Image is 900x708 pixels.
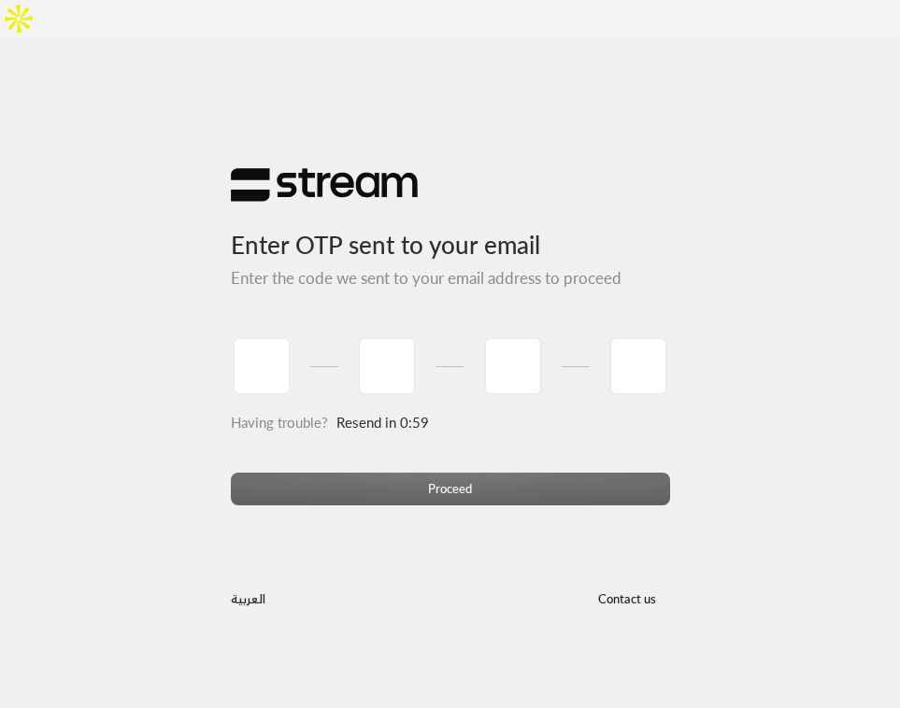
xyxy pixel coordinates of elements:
h3: Enter OTP sent to your email [231,203,670,260]
img: Stream Logo [231,167,418,204]
a: العربية [231,584,265,616]
a: Contact us [584,591,670,606]
span: Having trouble? [231,414,328,431]
span: Resend in 0:59 [336,414,429,431]
button: Contact us [584,584,670,616]
h5: Enter the code we sent to your email address to proceed [231,269,670,288]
